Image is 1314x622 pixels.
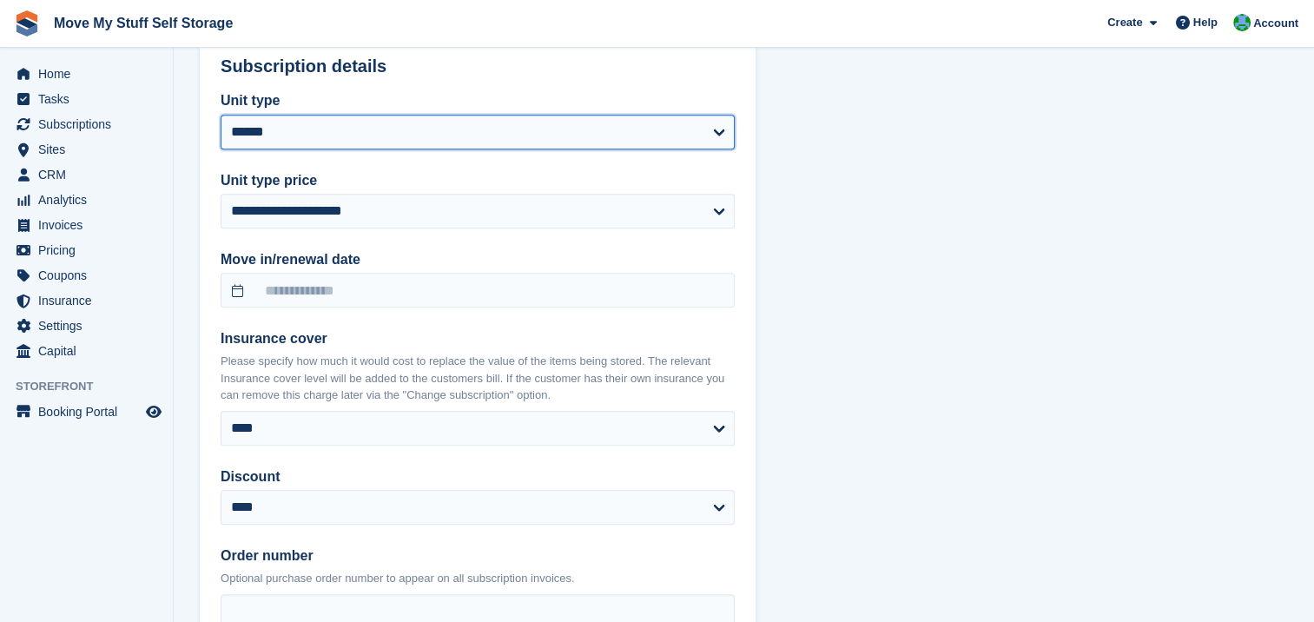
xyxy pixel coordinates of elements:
span: Settings [38,314,142,338]
label: Unit type price [221,170,735,191]
label: Order number [221,546,735,566]
span: Create [1107,14,1142,31]
span: Analytics [38,188,142,212]
span: Help [1193,14,1218,31]
a: menu [9,213,164,237]
span: Account [1253,15,1298,32]
img: Dan [1233,14,1251,31]
label: Move in/renewal date [221,249,735,270]
span: Coupons [38,263,142,288]
span: Capital [38,339,142,363]
a: menu [9,162,164,187]
a: menu [9,314,164,338]
a: menu [9,112,164,136]
span: Subscriptions [38,112,142,136]
a: menu [9,288,164,313]
a: menu [9,263,164,288]
label: Unit type [221,90,735,111]
a: menu [9,188,164,212]
label: Discount [221,467,735,487]
h2: Subscription details [221,56,735,76]
span: Sites [38,137,142,162]
span: Invoices [38,213,142,237]
label: Insurance cover [221,328,735,349]
a: menu [9,238,164,262]
span: Booking Portal [38,400,142,424]
span: Insurance [38,288,142,313]
p: Please specify how much it would cost to replace the value of the items being stored. The relevan... [221,353,735,404]
span: Pricing [38,238,142,262]
a: menu [9,137,164,162]
span: Storefront [16,378,173,395]
a: menu [9,87,164,111]
img: stora-icon-8386f47178a22dfd0bd8f6a31ec36ba5ce8667c1dd55bd0f319d3a0aa187defe.svg [14,10,40,36]
a: menu [9,339,164,363]
span: Home [38,62,142,86]
a: Preview store [143,401,164,422]
span: Tasks [38,87,142,111]
span: CRM [38,162,142,187]
a: Move My Stuff Self Storage [47,9,240,37]
p: Optional purchase order number to appear on all subscription invoices. [221,570,735,587]
a: menu [9,62,164,86]
a: menu [9,400,164,424]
